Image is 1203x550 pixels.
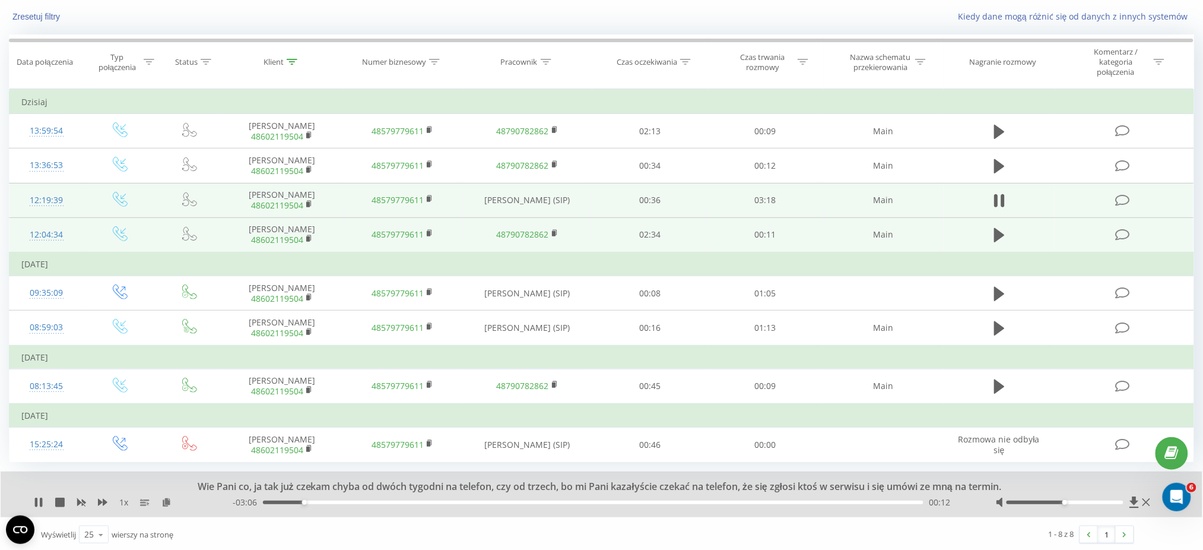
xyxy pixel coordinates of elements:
[592,369,708,404] td: 00:45
[104,189,218,201] div: и заплатили вам немалые
[823,114,944,148] td: Main
[592,183,708,217] td: 00:36
[251,327,303,339] a: 48602119504
[251,131,303,142] a: 48602119504
[9,182,228,217] div: Alexander mówi…
[9,217,228,279] div: Daria mówi…
[17,57,72,67] div: Data połączenia
[21,433,71,456] div: 15:25:24
[251,444,303,456] a: 48602119504
[94,182,228,208] div: и заплатили вам немалые
[251,385,303,397] a: 48602119504
[497,229,549,240] a: 48790782862
[204,384,223,403] button: Wyślij wiadomość…
[43,104,228,153] div: делайте тикет с финансовым департаментом. ваша программа работает с постоянными ошибками
[6,516,34,544] button: Open CMP widget
[823,369,944,404] td: Main
[501,57,538,67] div: Pracownik
[175,57,198,67] div: Status
[37,389,47,399] button: Selektor plików GIF
[592,114,708,148] td: 02:13
[8,5,30,27] button: go back
[21,189,71,212] div: 12:19:39
[34,7,53,26] img: Profile image for Daria
[9,279,195,422] div: Спасибо за ваше терпение!В настоящее время наблюдаем стабильную работу сервисов.[PERSON_NAME] из ...
[222,183,342,217] td: [PERSON_NAME]
[823,183,944,217] td: Main
[10,364,227,384] textarea: Napisz wiadomość...
[9,252,1194,276] td: [DATE]
[372,229,424,240] a: 48579779611
[497,380,549,391] a: 48790782862
[707,369,823,404] td: 00:09
[462,183,592,217] td: [PERSON_NAME] (SIP)
[1049,528,1074,540] div: 1 - 8 z 8
[592,148,708,183] td: 00:34
[372,160,424,171] a: 48579779611
[372,322,424,333] a: 48579779611
[372,194,424,206] a: 48579779611
[84,529,94,540] div: 25
[462,428,592,462] td: [PERSON_NAME] (SIP)
[823,217,944,252] td: Main
[592,217,708,252] td: 02:34
[56,389,66,399] button: Załaduj załącznik
[186,5,208,27] button: Główna
[9,154,228,182] div: Alexander mówi…
[707,114,823,148] td: 00:09
[9,217,195,277] div: Подскажите, пожалуйста, ваш актуальный контактный номер - передам информацию ответственному менед...
[707,428,823,462] td: 00:00
[1163,483,1191,511] iframe: Intercom live chat
[58,15,91,27] p: Aktywny
[19,64,185,87] div: Przepraszamy za tymczasowe trudności!
[222,276,342,311] td: [PERSON_NAME]
[731,52,795,72] div: Czas trwania rozmowy
[1098,526,1116,543] a: 1
[19,304,185,327] div: В настоящее время наблюдаем стабильную работу сервисов.
[251,165,303,176] a: 48602119504
[592,276,708,311] td: 00:08
[462,311,592,346] td: [PERSON_NAME] (SIP)
[1081,47,1151,77] div: Komentarz / kategoria połączenia
[707,311,823,346] td: 01:13
[19,224,185,270] div: Подскажите, пожалуйста, ваш актуальный контактный номер - передам информацию ответственному менед...
[958,11,1194,22] a: Kiedy dane mogą różnić się od danych z innych systemów
[112,529,173,540] span: wierszy na stronę
[21,316,71,339] div: 08:59:03
[707,148,823,183] td: 00:12
[9,90,1194,114] td: Dzisiaj
[9,11,66,22] button: Zresetuj filtry
[52,111,218,146] div: делайте тикет с финансовым департаментом. ваша программа работает с постоянными ошибками
[19,23,185,58] div: Obowiązkowo napiszę do Państwa, jak tylko będę miał więcej informacji w tej sprawie.
[302,500,307,505] div: Accessibility label
[929,497,951,508] span: 00:12
[1063,500,1068,505] div: Accessibility label
[58,6,82,15] h1: Daria
[119,497,128,508] span: 1 x
[222,148,342,183] td: [PERSON_NAME]
[9,279,228,448] div: Daria mówi…
[617,57,677,67] div: Czas oczekiwania
[222,217,342,252] td: [PERSON_NAME]
[222,114,342,148] td: [PERSON_NAME]
[372,125,424,137] a: 48579779611
[592,428,708,462] td: 00:46
[462,276,592,311] td: [PERSON_NAME] (SIP)
[101,162,218,173] div: мы тратим на этом деньги
[970,57,1037,67] div: Nagranie rozmowy
[222,369,342,404] td: [PERSON_NAME]
[21,119,71,143] div: 13:59:54
[9,104,228,154] div: Alexander mówi…
[497,125,549,137] a: 48790782862
[208,5,230,26] div: Zamknij
[21,375,71,398] div: 08:13:45
[497,160,549,171] a: 48790782862
[21,282,71,305] div: 09:35:09
[1187,483,1196,492] span: 6
[146,481,1042,494] div: Wie Pani co, ja tak już czekam chyba od dwóch tygodni na telefon, czy od trzech, bo mi Pani kazał...
[372,287,424,299] a: 48579779611
[19,286,185,298] div: Спасибо за ваше терпение!
[21,154,71,177] div: 13:36:53
[9,346,1194,369] td: [DATE]
[251,200,303,211] a: 48602119504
